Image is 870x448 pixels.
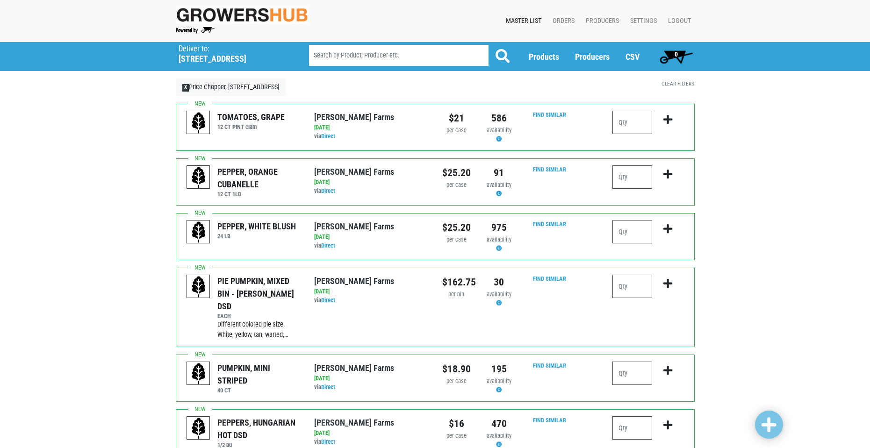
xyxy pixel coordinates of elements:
a: XPrice Chopper, [STREET_ADDRESS] [176,78,287,96]
img: placeholder-variety-43d6402dacf2d531de610a020419775a.svg [187,362,210,385]
a: Find Similar [533,275,566,282]
div: via [314,296,428,305]
div: [DATE] [314,374,428,383]
a: Producers [575,52,610,62]
span: X [182,84,189,92]
input: Qty [612,165,652,189]
a: Master List [498,12,545,30]
input: Qty [612,111,652,134]
div: PIE PUMPKIN, MIXED BIN - [PERSON_NAME] DSD [217,275,300,313]
div: 91 [485,165,513,180]
div: $21 [442,111,471,126]
span: availability [487,377,511,384]
div: per case [442,235,471,244]
div: $16 [442,416,471,431]
a: [PERSON_NAME] Farms [314,112,394,122]
div: via [314,242,428,250]
a: Logout [661,12,695,30]
img: placeholder-variety-43d6402dacf2d531de610a020419775a.svg [187,417,210,440]
h6: 12 CT 1LB [217,191,300,198]
input: Qty [612,416,652,440]
div: per case [442,126,471,135]
a: [PERSON_NAME] Farms [314,363,394,373]
div: per case [442,377,471,386]
a: Direct [321,384,335,391]
img: original-fc7597fdc6adbb9d0e2ae620e786d1a2.jpg [176,6,309,23]
a: 0 [655,47,697,66]
a: Direct [321,187,335,194]
a: [PERSON_NAME] Farms [314,418,394,427]
a: CSV [626,52,640,62]
a: Find Similar [533,417,566,424]
div: PEPPERS, HUNGARIAN HOT DSD [217,416,300,441]
div: [DATE] [314,429,428,438]
div: via [314,187,428,196]
a: Find Similar [533,362,566,369]
a: Find Similar [533,220,566,228]
div: [DATE] [314,123,428,132]
div: 470 [485,416,513,431]
a: [PERSON_NAME] Farms [314,167,394,177]
img: Powered by Big Wheelbarrow [176,27,215,34]
div: $162.75 [442,275,471,290]
span: availability [487,291,511,298]
a: Products [529,52,559,62]
h6: 12 CT PINT clam [217,123,285,130]
div: PEPPER, ORANGE CUBANELLE [217,165,300,191]
input: Qty [612,362,652,385]
span: … [284,331,288,339]
img: placeholder-variety-43d6402dacf2d531de610a020419775a.svg [187,220,210,244]
a: [PERSON_NAME] Farms [314,276,394,286]
a: Direct [321,133,335,140]
div: 975 [485,220,513,235]
div: via [314,383,428,392]
span: 0 [675,50,678,58]
div: $25.20 [442,220,471,235]
div: via [314,438,428,447]
a: Orders [545,12,578,30]
input: Search by Product, Producer etc. [309,45,489,66]
div: per case [442,181,471,190]
img: placeholder-variety-43d6402dacf2d531de610a020419775a.svg [187,111,210,135]
a: Clear Filters [661,80,694,87]
a: Direct [321,438,335,445]
div: TOMATOES, GRAPE [217,111,285,123]
span: availability [487,236,511,243]
a: [PERSON_NAME] Farms [314,221,394,231]
h6: 24 LB [217,233,296,240]
div: [DATE] [314,233,428,242]
span: availability [487,181,511,188]
p: Deliver to: [179,44,285,54]
input: Qty [612,220,652,243]
span: Price Chopper, Erie Boulevard, #172 (2515 Erie Blvd E, Syracuse, NY 13224, USA) [179,42,292,64]
h5: [STREET_ADDRESS] [179,54,285,64]
a: Settings [623,12,661,30]
div: $18.90 [442,362,471,377]
h6: 40 CT [217,387,300,394]
div: [DATE] [314,178,428,187]
div: $25.20 [442,165,471,180]
div: per case [442,432,471,441]
a: Find Similar [533,166,566,173]
img: placeholder-variety-43d6402dacf2d531de610a020419775a.svg [187,275,210,299]
span: availability [487,127,511,134]
div: per bin [442,290,471,299]
span: availability [487,432,511,439]
input: Qty [612,275,652,298]
div: [DATE] [314,287,428,296]
div: PUMPKIN, MINI STRIPED [217,362,300,387]
a: Direct [321,242,335,249]
div: PEPPER, WHITE BLUSH [217,220,296,233]
div: via [314,132,428,141]
a: Find Similar [533,111,566,118]
div: 586 [485,111,513,126]
h6: EACH [217,313,300,320]
a: Producers [578,12,623,30]
img: placeholder-variety-43d6402dacf2d531de610a020419775a.svg [187,166,210,189]
div: 30 [485,275,513,290]
div: 195 [485,362,513,377]
div: Different colored pie size. White, yellow, tan, warted, [217,320,300,340]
